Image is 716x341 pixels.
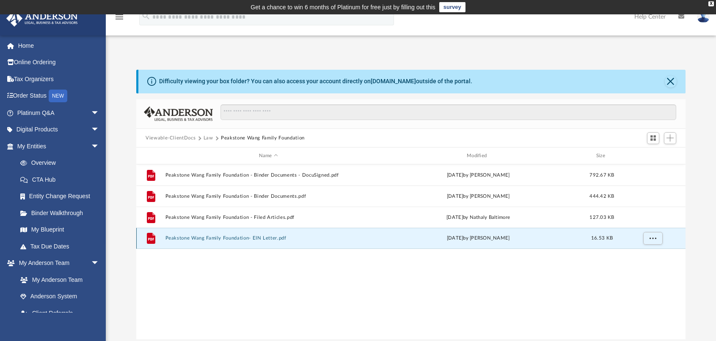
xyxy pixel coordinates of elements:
div: by [PERSON_NAME] [375,235,581,242]
span: 444.42 KB [589,194,614,199]
a: My Entitiesarrow_drop_down [6,138,112,155]
a: My Anderson Teamarrow_drop_down [6,255,108,272]
a: My Anderson Team [12,271,104,288]
span: [DATE] [447,236,463,240]
a: Digital Productsarrow_drop_down [6,121,112,138]
a: My Blueprint [12,221,108,238]
div: Get a chance to win 6 months of Platinum for free just by filling out this [251,2,435,12]
button: Law [204,134,213,142]
i: search [141,11,151,21]
span: 16.53 KB [591,236,613,240]
a: Order StatusNEW [6,87,112,105]
a: Overview [12,155,112,172]
div: Size [585,152,619,160]
a: Binder Walkthrough [12,205,112,221]
input: Search files and folders [220,104,676,120]
a: Platinum Q&Aarrow_drop_down [6,104,112,121]
a: Tax Due Dates [12,238,112,255]
span: 792.67 KB [589,173,614,177]
button: Peakstone Wang Family Foundation - Binder Documents - DocuSigned.pdf [165,172,372,178]
div: Name [165,152,372,160]
div: [DATE] by [PERSON_NAME] [375,193,581,200]
div: Difficulty viewing your box folder? You can also access your account directly on outside of the p... [159,77,472,86]
div: grid [136,164,686,340]
a: Entity Change Request [12,188,112,205]
span: arrow_drop_down [91,104,108,122]
a: [DOMAIN_NAME] [371,78,416,85]
span: [DATE] [446,215,463,220]
i: menu [114,12,124,22]
a: menu [114,16,124,22]
a: CTA Hub [12,171,112,188]
span: 127.03 KB [589,215,614,220]
div: close [708,1,714,6]
button: Viewable-ClientDocs [146,134,196,142]
img: Anderson Advisors Platinum Portal [4,10,80,27]
span: arrow_drop_down [91,255,108,272]
a: Tax Organizers [6,71,112,87]
div: [DATE] by [PERSON_NAME] [375,172,581,179]
button: More options [643,232,663,245]
div: NEW [49,90,67,102]
a: Home [6,37,112,54]
button: Peakstone Wang Family Foundation - Binder Documents.pdf [165,194,372,199]
a: Client Referrals [12,305,108,322]
a: Online Ordering [6,54,112,71]
div: id [622,152,682,160]
button: Close [665,76,677,87]
button: Add [664,132,677,144]
span: arrow_drop_down [91,121,108,139]
a: survey [439,2,465,12]
div: by Nathaly Baltimore [375,214,581,221]
img: User Pic [697,11,710,23]
a: Anderson System [12,288,108,305]
button: Peakstone Wang Family Foundation - Filed Articles.pdf [165,215,372,220]
div: id [140,152,161,160]
button: Peakstone Wang Family Foundation [221,134,305,142]
button: Switch to Grid View [647,132,660,144]
button: Peakstone Wang Family Foundation- EIN Letter.pdf [165,236,372,241]
span: arrow_drop_down [91,138,108,155]
div: Modified [375,152,581,160]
